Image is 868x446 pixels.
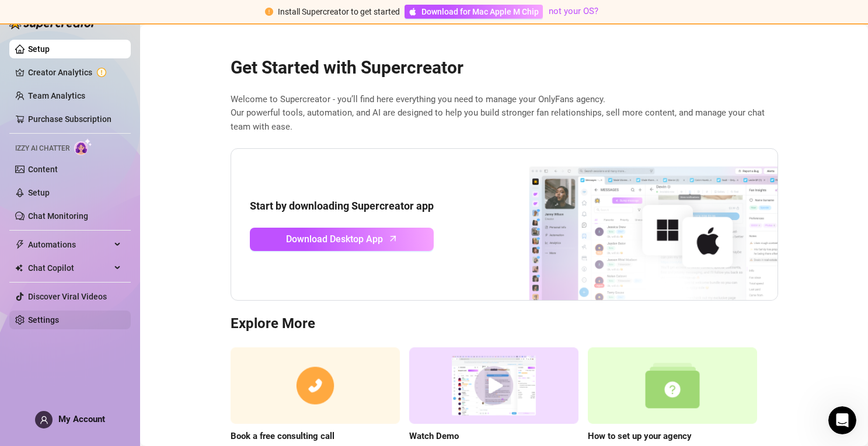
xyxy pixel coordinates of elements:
[231,93,778,134] span: Welcome to Supercreator - you’ll find here everything you need to manage your OnlyFans agency. Ou...
[74,138,92,155] img: AI Chatter
[28,235,111,254] span: Automations
[28,63,121,82] a: Creator Analytics exclamation-circle
[15,240,25,249] span: thunderbolt
[28,91,85,100] a: Team Analytics
[265,8,273,16] span: exclamation-circle
[588,347,757,424] img: setup agency guide
[28,315,59,325] a: Settings
[588,431,692,441] strong: How to set up your agency
[409,431,459,441] strong: Watch Demo
[486,149,778,301] img: download app
[828,406,856,434] iframe: Intercom live chat
[28,44,50,54] a: Setup
[409,347,578,424] img: supercreator demo
[231,315,778,333] h3: Explore More
[40,416,48,424] span: user
[278,7,400,16] span: Install Supercreator to get started
[28,259,111,277] span: Chat Copilot
[15,143,69,154] span: Izzy AI Chatter
[286,232,383,246] span: Download Desktop App
[231,431,334,441] strong: Book a free consulting call
[250,200,434,212] strong: Start by downloading Supercreator app
[250,228,434,251] a: Download Desktop Apparrow-up
[231,347,400,424] img: consulting call
[409,8,417,16] span: apple
[28,188,50,197] a: Setup
[28,292,107,301] a: Discover Viral Videos
[15,264,23,272] img: Chat Copilot
[28,165,58,174] a: Content
[28,114,111,124] a: Purchase Subscription
[58,414,105,424] span: My Account
[386,232,400,245] span: arrow-up
[421,5,539,18] span: Download for Mac Apple M Chip
[28,211,88,221] a: Chat Monitoring
[405,5,543,19] a: Download for Mac Apple M Chip
[231,57,778,79] h2: Get Started with Supercreator
[549,6,598,16] a: not your OS?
